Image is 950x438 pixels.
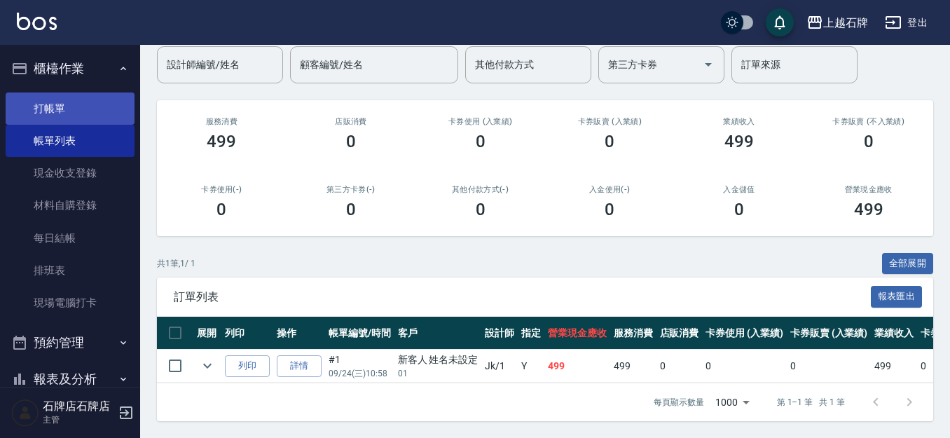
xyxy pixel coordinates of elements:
h3: 499 [724,132,754,151]
td: 499 [871,350,917,383]
a: 材料自購登錄 [6,189,135,221]
img: Logo [17,13,57,30]
th: 列印 [221,317,273,350]
a: 現場電腦打卡 [6,287,135,319]
h2: 卡券使用(-) [174,185,270,194]
a: 打帳單 [6,93,135,125]
h5: 石牌店石牌店 [43,399,114,413]
button: 預約管理 [6,324,135,361]
td: 0 [702,350,787,383]
h3: 0 [864,132,874,151]
td: Jk /1 [481,350,518,383]
th: 卡券販賣 (入業績) [787,317,872,350]
h2: 店販消費 [303,117,399,126]
p: 主管 [43,413,114,426]
th: 店販消費 [656,317,703,350]
th: 指定 [518,317,544,350]
button: 報表匯出 [871,286,923,308]
td: 0 [787,350,872,383]
th: 業績收入 [871,317,917,350]
h2: 入金使用(-) [562,185,658,194]
h2: 業績收入 [691,117,787,126]
th: 操作 [273,317,325,350]
button: 全部展開 [882,253,934,275]
p: 第 1–1 筆 共 1 筆 [777,396,845,409]
h3: 服務消費 [174,117,270,126]
button: 報表及分析 [6,361,135,397]
img: Person [11,399,39,427]
a: 詳情 [277,355,322,377]
td: #1 [325,350,394,383]
h3: 0 [476,132,486,151]
div: 1000 [710,383,755,421]
h3: 0 [605,200,614,219]
th: 帳單編號/時間 [325,317,394,350]
h2: 營業現金應收 [820,185,916,194]
td: 499 [610,350,656,383]
h2: 卡券使用 (入業績) [432,117,528,126]
div: 新客人 姓名未設定 [398,353,479,367]
h3: 0 [216,200,226,219]
h2: 卡券販賣 (入業績) [562,117,658,126]
h3: 0 [605,132,614,151]
h2: 第三方卡券(-) [303,185,399,194]
th: 服務消費 [610,317,656,350]
button: Open [697,53,720,76]
button: 列印 [225,355,270,377]
h3: 499 [854,200,883,219]
th: 卡券使用 (入業績) [702,317,787,350]
h3: 0 [346,200,356,219]
h3: 0 [734,200,744,219]
h3: 0 [346,132,356,151]
h3: 499 [207,132,236,151]
td: 0 [656,350,703,383]
button: 櫃檯作業 [6,50,135,87]
th: 設計師 [481,317,518,350]
a: 報表匯出 [871,289,923,303]
p: 09/24 (三) 10:58 [329,367,391,380]
h2: 入金儲值 [691,185,787,194]
td: 499 [544,350,610,383]
div: 上越石牌 [823,14,868,32]
h2: 卡券販賣 (不入業績) [820,117,916,126]
button: save [766,8,794,36]
th: 營業現金應收 [544,317,610,350]
p: 01 [398,367,479,380]
th: 展開 [193,317,221,350]
p: 每頁顯示數量 [654,396,704,409]
p: 共 1 筆, 1 / 1 [157,257,195,270]
button: expand row [197,355,218,376]
a: 每日結帳 [6,222,135,254]
th: 客戶 [394,317,482,350]
h2: 其他付款方式(-) [432,185,528,194]
button: 登出 [879,10,933,36]
button: 上越石牌 [801,8,874,37]
a: 現金收支登錄 [6,157,135,189]
span: 訂單列表 [174,290,871,304]
a: 排班表 [6,254,135,287]
a: 帳單列表 [6,125,135,157]
h3: 0 [476,200,486,219]
td: Y [518,350,544,383]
